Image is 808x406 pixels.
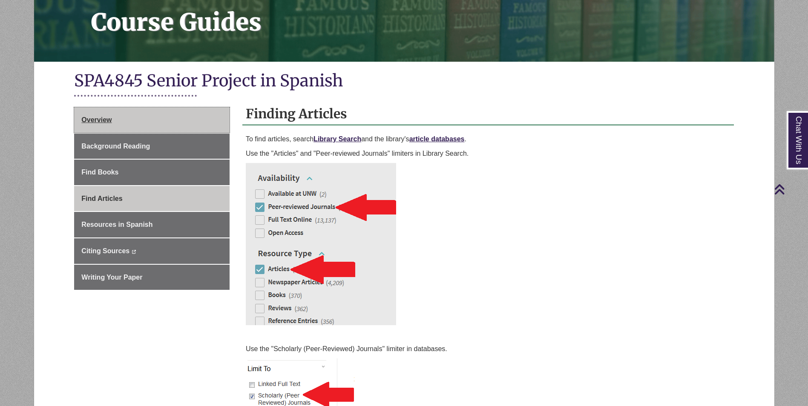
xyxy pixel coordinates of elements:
a: Library Search [313,135,361,143]
h1: SPA4845 Senior Project in Spanish [74,70,733,93]
span: Overview [81,116,112,123]
span: Background Reading [81,143,150,150]
span: Resources in Spanish [81,221,152,228]
a: article databases [409,135,465,143]
span: Find Articles [81,195,122,202]
a: Writing Your Paper [74,265,230,290]
a: Back to Top [774,183,806,195]
a: Find Books [74,160,230,185]
div: Guide Page Menu [74,107,230,290]
span: Find Books [81,169,118,176]
a: Citing Sources [74,238,230,264]
p: To find articles, search and the library's . [246,134,730,144]
h2: Finding Articles [242,103,734,126]
span: Writing Your Paper [81,274,142,281]
p: Use the "Scholarly (Peer-Reviewed) Journals" limiter in databases. [246,344,730,354]
a: Overview [74,107,230,133]
p: Use the "Articles" and "Peer-reviewed Journals" limiters in Library Search. [246,149,730,159]
a: Resources in Spanish [74,212,230,237]
a: Find Articles [74,186,230,212]
a: Background Reading [74,134,230,159]
i: This link opens in a new window [132,250,136,254]
span: Citing Sources [81,247,129,254]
